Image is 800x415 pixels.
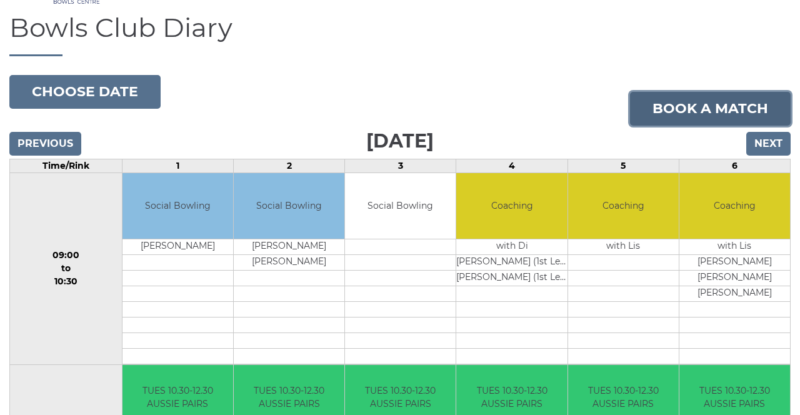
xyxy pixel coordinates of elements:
td: [PERSON_NAME] (1st Lesson) [456,270,567,286]
td: 6 [679,159,790,173]
button: Choose date [9,75,161,109]
a: Book a match [630,92,791,126]
td: Coaching [456,173,567,239]
td: 2 [234,159,345,173]
td: 1 [122,159,233,173]
td: with Lis [568,239,679,254]
td: [PERSON_NAME] [234,239,344,254]
h1: Bowls Club Diary [9,13,791,56]
td: [PERSON_NAME] [122,239,233,254]
input: Next [746,132,791,156]
td: Time/Rink [10,159,122,173]
td: Coaching [679,173,790,239]
td: Social Bowling [122,173,233,239]
td: with Lis [679,239,790,254]
td: with Di [456,239,567,254]
td: [PERSON_NAME] [679,254,790,270]
td: Coaching [568,173,679,239]
td: [PERSON_NAME] (1st Lesson) [456,254,567,270]
td: Social Bowling [345,173,456,239]
td: 5 [567,159,679,173]
td: 3 [345,159,456,173]
td: [PERSON_NAME] [234,254,344,270]
td: Social Bowling [234,173,344,239]
td: 09:00 to 10:30 [10,173,122,365]
td: [PERSON_NAME] [679,286,790,301]
td: [PERSON_NAME] [679,270,790,286]
td: 4 [456,159,567,173]
input: Previous [9,132,81,156]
